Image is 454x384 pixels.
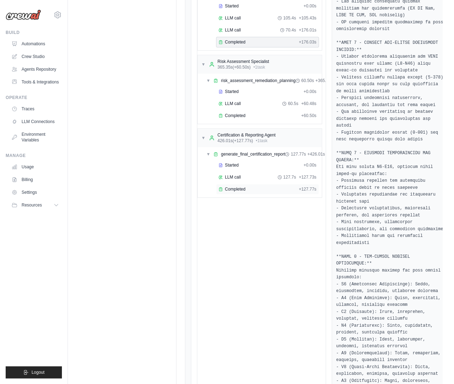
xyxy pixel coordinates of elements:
span: • 1 task [256,138,267,144]
span: risk_assessment_remediation_planning [221,78,296,83]
span: LLM call [225,27,241,33]
a: Tools & Integrations [8,76,62,88]
a: LLM Connections [8,116,62,127]
span: ▼ [201,62,205,67]
div: Certification & Reporting Agent [217,132,275,138]
span: + 0.00s [303,162,316,168]
span: + 365.35s [315,78,333,83]
button: Logout [6,366,62,378]
span: 127.7s [283,174,296,180]
span: 105.4s [283,15,296,21]
div: Risk Assessment Specialist [217,59,269,64]
span: Started [225,162,239,168]
span: + 60.48s [301,101,316,106]
img: Logo [6,10,41,20]
span: ▼ [201,135,205,141]
a: Traces [8,103,62,115]
span: + 176.03s [299,39,316,45]
span: LLM call [225,15,241,21]
span: + 0.00s [303,3,316,9]
span: + 127.73s [299,174,316,180]
span: + 127.77s [299,186,316,192]
span: ▼ [206,151,210,157]
iframe: Chat Widget [419,350,454,384]
span: + 0.00s [303,89,316,94]
span: • 1 task [254,64,265,70]
span: Started [225,89,239,94]
a: Environment Variables [8,129,62,146]
div: Build [6,30,62,35]
span: 60.5s [288,101,298,106]
span: 70.4s [286,27,296,33]
span: 365.35s (+60.50s) [217,64,251,70]
span: generate_final_certification_report [221,151,285,157]
span: Resources [22,202,42,208]
span: + 176.01s [299,27,316,33]
a: Settings [8,187,62,198]
span: LLM call [225,174,241,180]
a: Agents Repository [8,64,62,75]
span: + 60.50s [301,113,316,118]
span: 60.50s [301,78,314,83]
span: Started [225,3,239,9]
button: Resources [8,199,62,211]
span: Completed [225,113,245,118]
div: Manage [6,153,62,158]
div: Operate [6,95,62,100]
a: Usage [8,161,62,173]
span: + 426.01s [307,151,325,157]
span: 127.77s [291,151,306,157]
a: Crew Studio [8,51,62,62]
span: Logout [31,370,45,375]
span: Completed [225,39,245,45]
a: Billing [8,174,62,185]
span: ▼ [206,78,210,83]
a: Automations [8,38,62,50]
span: 426.01s (+127.77s) [217,138,253,144]
span: LLM call [225,101,241,106]
span: Completed [225,186,245,192]
span: + 105.43s [299,15,316,21]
